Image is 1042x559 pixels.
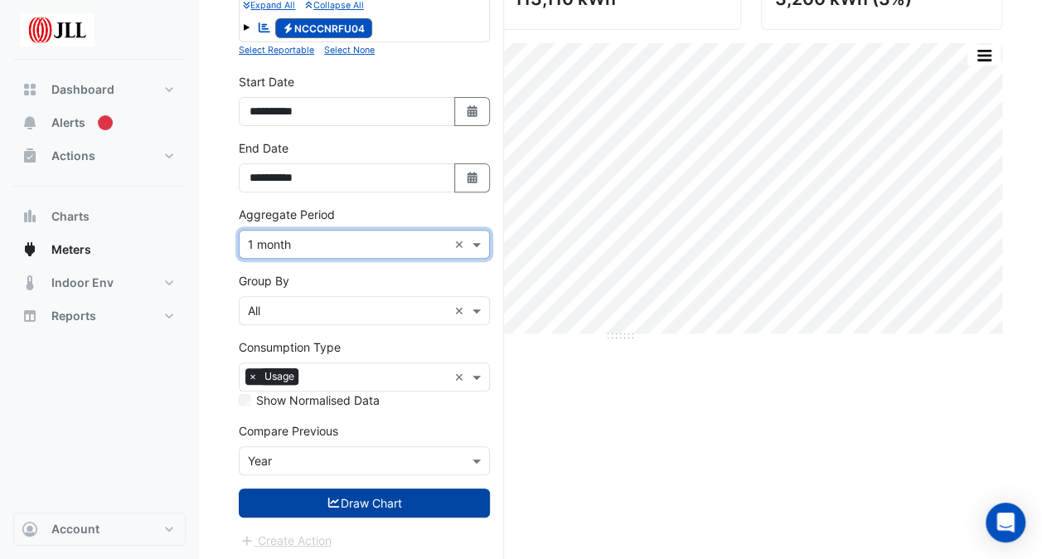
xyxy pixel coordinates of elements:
app-icon: Actions [22,148,38,164]
button: Indoor Env [13,266,186,299]
label: Group By [239,272,289,289]
small: Select None [324,45,375,56]
button: Draw Chart [239,489,490,518]
span: Reports [51,308,96,324]
app-icon: Meters [22,241,38,258]
button: Select Reportable [239,42,314,57]
span: Account [51,521,99,537]
button: Actions [13,139,186,173]
span: Dashboard [51,81,114,98]
button: Reports [13,299,186,333]
div: Tooltip anchor [98,115,113,130]
fa-icon: Reportable [257,20,272,34]
fa-icon: Select Date [465,171,480,185]
small: Select Reportable [239,45,314,56]
app-icon: Alerts [22,114,38,131]
span: Alerts [51,114,85,131]
span: Clear [454,368,468,386]
label: Show Normalised Data [256,391,380,409]
fa-icon: Select Date [465,105,480,119]
span: Charts [51,208,90,225]
span: Indoor Env [51,275,114,291]
app-icon: Charts [22,208,38,225]
app-icon: Dashboard [22,81,38,98]
img: Company Logo [20,13,95,46]
button: Charts [13,200,186,233]
span: × [245,368,260,385]
div: Open Intercom Messenger [986,503,1025,542]
label: Consumption Type [239,338,341,356]
span: Meters [51,241,91,258]
span: Clear [454,302,468,319]
label: End Date [239,139,288,157]
app-escalated-ticket-create-button: Please draw the charts first [239,532,332,547]
button: Select None [324,42,375,57]
span: Clear [454,236,468,253]
button: Alerts [13,106,186,139]
app-icon: Reports [22,308,38,324]
button: Meters [13,233,186,266]
span: NCCCNRFU04 [275,18,373,38]
fa-icon: Electricity [282,22,294,34]
app-icon: Indoor Env [22,275,38,291]
label: Aggregate Period [239,206,335,223]
button: More Options [967,45,1001,66]
button: Dashboard [13,73,186,106]
span: Actions [51,148,95,164]
label: Compare Previous [239,422,338,440]
label: Start Date [239,73,294,90]
button: Account [13,513,186,546]
span: Usage [260,368,298,385]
